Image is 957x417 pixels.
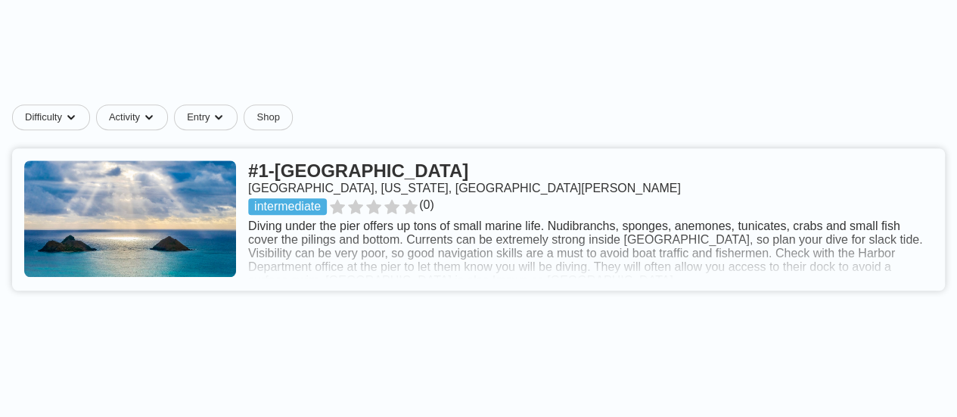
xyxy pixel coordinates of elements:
span: Entry [187,111,210,123]
span: Activity [109,111,140,123]
button: Difficultydropdown caret [12,104,96,130]
img: dropdown caret [213,111,225,123]
button: Entrydropdown caret [174,104,244,130]
iframe: Advertisement [112,24,846,92]
a: Shop [244,104,292,130]
button: Activitydropdown caret [96,104,174,130]
img: dropdown caret [143,111,155,123]
img: dropdown caret [65,111,77,123]
span: Difficulty [25,111,62,123]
